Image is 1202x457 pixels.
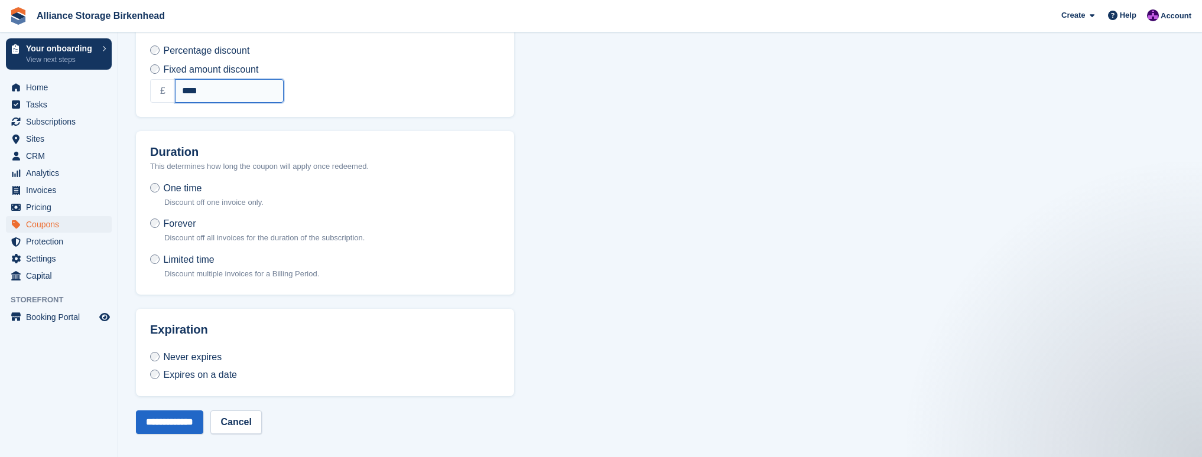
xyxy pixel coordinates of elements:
[163,352,222,362] span: Never expires
[6,267,112,284] a: menu
[26,233,97,250] span: Protection
[150,45,160,55] input: Percentage discount
[6,79,112,96] a: menu
[98,310,112,324] a: Preview store
[164,232,365,244] p: Discount off all invoices for the duration of the subscription.
[163,45,249,56] span: Percentage discount
[26,267,97,284] span: Capital
[26,309,97,325] span: Booking Portal
[150,218,160,228] input: Forever Discount off all invoices for the duration of the subscription.
[26,148,97,164] span: CRM
[26,182,97,198] span: Invoices
[26,54,96,65] p: View next steps
[1147,9,1159,21] img: Romilly Norton
[26,113,97,130] span: Subscriptions
[150,254,160,264] input: Limited time Discount multiple invoices for a Billing Period.
[163,370,237,380] span: Expires on a date
[150,161,500,172] p: This determines how long the coupon will apply once redeemed.
[6,130,112,147] a: menu
[163,64,258,74] span: Fixed amount discount
[164,197,264,208] p: Discount off one invoice only.
[6,250,112,267] a: menu
[6,148,112,164] a: menu
[6,182,112,198] a: menu
[26,216,97,233] span: Coupons
[32,6,170,25] a: Alliance Storage Birkenhead
[150,183,160,192] input: One time Discount off one invoice only.
[26,96,97,113] span: Tasks
[1061,9,1085,21] span: Create
[150,145,500,159] h2: Duration
[163,218,196,228] span: Forever
[26,130,97,147] span: Sites
[6,216,112,233] a: menu
[6,96,112,113] a: menu
[26,165,97,181] span: Analytics
[26,199,97,216] span: Pricing
[6,199,112,216] a: menu
[163,183,202,193] span: One time
[26,44,96,53] p: Your onboarding
[150,64,160,74] input: Fixed amount discount
[163,254,214,265] span: Limited time
[164,268,319,280] p: Discount multiple invoices for a Billing Period.
[6,113,112,130] a: menu
[150,352,160,361] input: Never expires
[11,294,118,306] span: Storefront
[1120,9,1136,21] span: Help
[6,165,112,181] a: menu
[210,410,261,434] a: Cancel
[26,250,97,267] span: Settings
[150,370,160,379] input: Expires on a date
[6,309,112,325] a: menu
[6,38,112,70] a: Your onboarding View next steps
[9,7,27,25] img: stora-icon-8386f47178a22dfd0bd8f6a31ec36ba5ce8667c1dd55bd0f319d3a0aa187defe.svg
[26,79,97,96] span: Home
[6,233,112,250] a: menu
[150,323,500,337] h2: Expiration
[1161,10,1191,22] span: Account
